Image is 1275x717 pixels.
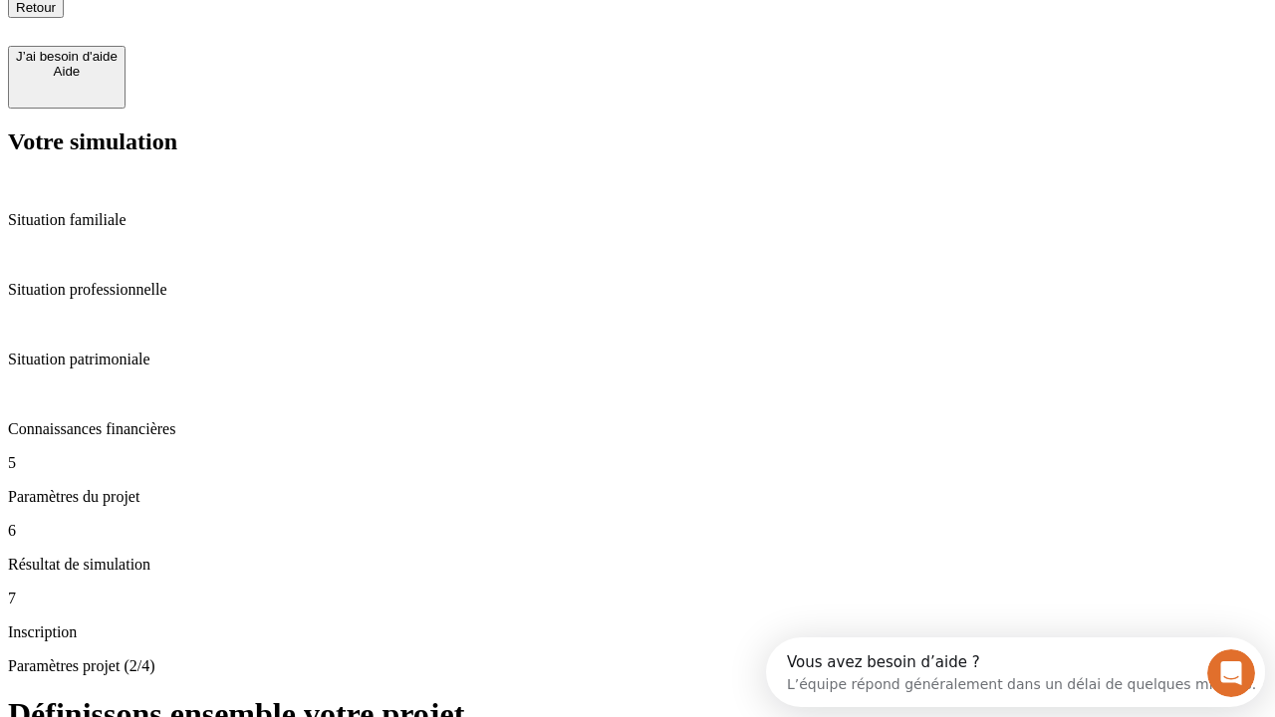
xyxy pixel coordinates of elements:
p: Résultat de simulation [8,556,1267,574]
div: Ouvrir le Messenger Intercom [8,8,549,63]
div: Vous avez besoin d’aide ? [21,17,490,33]
div: L’équipe répond généralement dans un délai de quelques minutes. [21,33,490,54]
iframe: Intercom live chat [1207,649,1255,697]
p: Situation familiale [8,211,1267,229]
h2: Votre simulation [8,128,1267,155]
div: J’ai besoin d'aide [16,49,118,64]
p: 6 [8,522,1267,540]
p: 7 [8,590,1267,607]
p: Inscription [8,623,1267,641]
div: Aide [16,64,118,79]
button: J’ai besoin d'aideAide [8,46,126,109]
p: Connaissances financières [8,420,1267,438]
p: 5 [8,454,1267,472]
iframe: Intercom live chat discovery launcher [766,637,1265,707]
p: Paramètres projet (2/4) [8,657,1267,675]
p: Situation professionnelle [8,281,1267,299]
p: Paramètres du projet [8,488,1267,506]
p: Situation patrimoniale [8,351,1267,368]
